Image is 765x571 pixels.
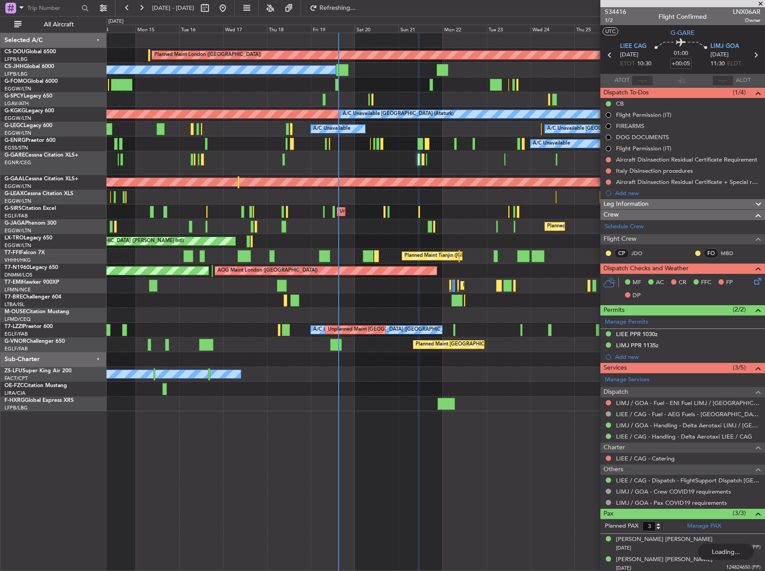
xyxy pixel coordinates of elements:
[616,433,752,440] a: LIEE / CAG - Handling - Delta Aerotaxi LIEE / CAG
[733,7,761,17] span: LNX06AR
[355,25,399,33] div: Sat 20
[4,191,73,196] a: G-LEAXCessna Citation XLS
[4,235,24,241] span: LX-TRO
[4,331,28,337] a: EGLF/FAB
[4,309,69,315] a: M-OUSECitation Mustang
[533,137,570,150] div: A/C Unavailable
[311,25,355,33] div: Fri 19
[463,279,548,292] div: Planned Maint [GEOGRAPHIC_DATA]
[605,318,648,327] a: Manage Permits
[4,294,23,300] span: T7-BRE
[4,286,31,293] a: LFMN/NCE
[10,17,97,32] button: All Aircraft
[4,294,61,300] a: T7-BREChallenger 604
[615,353,761,361] div: Add new
[4,79,58,84] a: G-FOMOGlobal 6000
[4,176,25,182] span: G-GAAL
[616,156,757,163] div: Aircraft Disinsection Residual Certificate Requirement
[23,21,94,28] span: All Aircraft
[615,76,629,85] span: ATOT
[179,25,223,33] div: Tue 16
[4,94,24,99] span: G-SPCY
[616,178,761,186] div: Aircraft Disinsection Residual Certificate + Special request
[603,305,625,315] span: Permits
[4,368,22,374] span: ZS-LFU
[633,291,641,300] span: DP
[659,12,707,21] div: Flight Confirmed
[4,375,28,382] a: FACT/CPT
[603,264,688,274] span: Dispatch Checks and Weather
[603,464,623,475] span: Others
[4,390,25,396] a: LIRA/CIA
[340,205,487,218] div: Unplanned Maint [GEOGRAPHIC_DATA] ([GEOGRAPHIC_DATA])
[632,75,653,86] input: --:--
[4,398,74,403] a: F-HXRGGlobal Express XRS
[487,25,531,33] div: Tue 23
[4,301,25,308] a: LTBA/ISL
[4,398,25,403] span: F-HXRG
[603,387,628,397] span: Dispatch
[416,338,557,351] div: Planned Maint [GEOGRAPHIC_DATA] ([GEOGRAPHIC_DATA])
[616,477,761,484] a: LIEE / CAG - Dispatch - FlightSupport Dispatch [GEOGRAPHIC_DATA]
[603,363,627,373] span: Services
[4,250,45,256] a: T7-FFIFalcon 7X
[616,330,658,338] div: LIEE PPR 1030z
[4,145,28,151] a: EGSS/STN
[674,49,688,58] span: 01:00
[154,48,261,62] div: Planned Maint London ([GEOGRAPHIC_DATA])
[4,138,25,143] span: G-ENRG
[319,5,357,11] span: Refreshing...
[4,153,25,158] span: G-GARE
[328,323,475,337] div: Unplanned Maint [GEOGRAPHIC_DATA] ([GEOGRAPHIC_DATA])
[4,324,23,329] span: T7-LZZI
[603,199,649,209] span: Leg Information
[616,167,693,175] div: Italy Disinsection procedures
[442,25,486,33] div: Mon 22
[4,64,24,69] span: CS-JHH
[4,49,25,55] span: CS-DOU
[108,18,123,26] div: [DATE]
[631,249,651,257] a: JDO
[4,339,26,344] span: G-VNOR
[92,25,136,33] div: Sun 14
[4,272,32,278] a: DNMM/LOS
[605,222,644,231] a: Schedule Crew
[4,100,29,107] a: LGAV/ATH
[152,4,194,12] span: [DATE] - [DATE]
[727,60,741,68] span: ELDT
[603,509,613,519] span: Pax
[4,339,65,344] a: G-VNORChallenger 650
[4,221,25,226] span: G-JAGA
[4,206,21,211] span: G-SIRS
[4,108,25,114] span: G-KGKG
[4,94,52,99] a: G-SPCYLegacy 650
[733,508,746,518] span: (3/3)
[4,56,28,63] a: LFPB/LBG
[4,153,78,158] a: G-GARECessna Citation XLS+
[343,107,454,121] div: A/C Unavailable [GEOGRAPHIC_DATA] (Ataturk)
[710,42,739,51] span: LIMJ GOA
[616,499,727,507] a: LIMJ / GOA - Pax COVID19 requirements
[616,399,761,407] a: LIMJ / GOA - Fuel - ENI Fuel LIMJ / [GEOGRAPHIC_DATA]
[574,25,618,33] div: Thu 25
[4,257,31,264] a: VHHH/HKG
[4,405,28,411] a: LFPB/LBG
[404,249,509,263] div: Planned Maint Tianjin ([GEOGRAPHIC_DATA])
[39,234,184,248] div: Unplanned Maint [GEOGRAPHIC_DATA] ([PERSON_NAME] Intl)
[4,383,24,388] span: OE-FZC
[736,76,751,85] span: ALDT
[4,309,26,315] span: M-OUSE
[4,123,24,128] span: G-LEGC
[698,544,754,560] div: Loading...
[4,85,31,92] a: EGGW/LTN
[615,189,761,197] div: Add new
[637,60,651,68] span: 10:30
[603,234,637,244] span: Flight Crew
[733,305,746,314] span: (2/2)
[616,111,671,119] div: Flight Permission (IT)
[4,191,24,196] span: G-LEAX
[4,242,31,249] a: EGGW/LTN
[605,375,650,384] a: Manage Services
[313,323,459,337] div: A/C Unavailable [GEOGRAPHIC_DATA] ([GEOGRAPHIC_DATA])
[710,51,729,60] span: [DATE]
